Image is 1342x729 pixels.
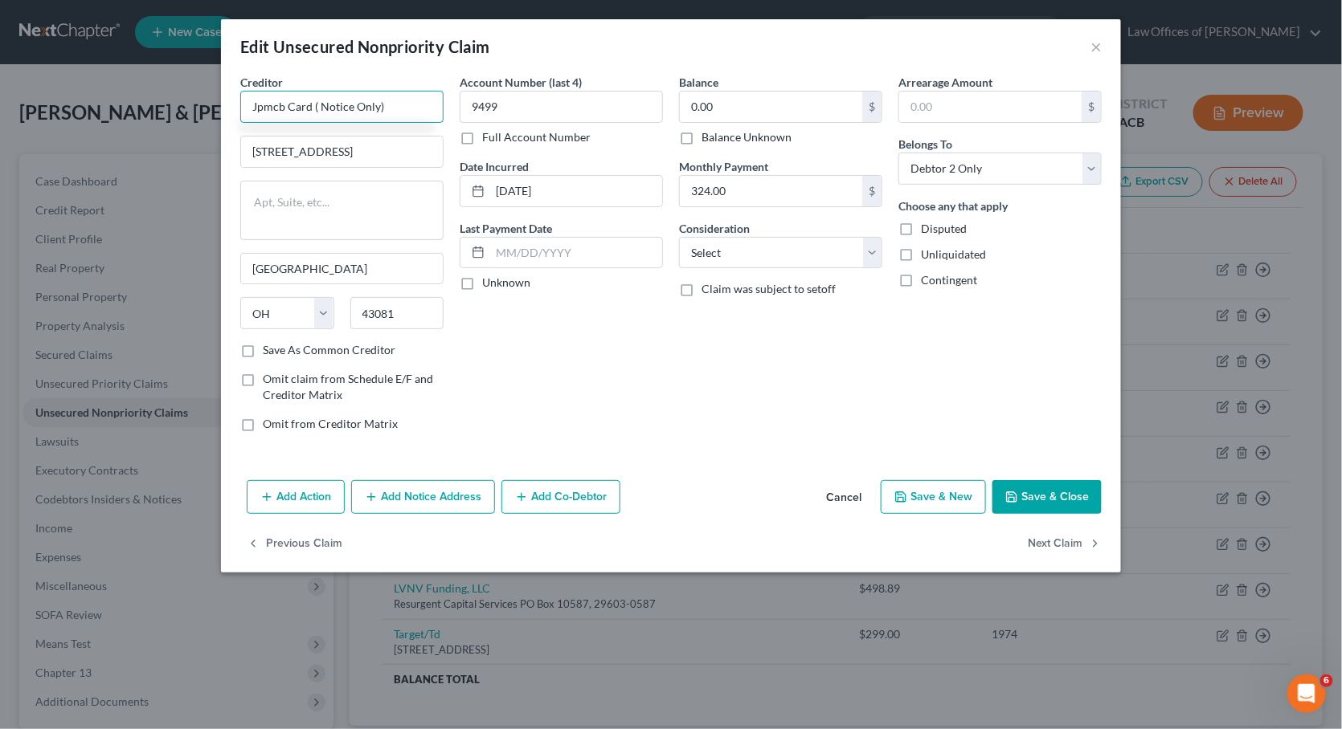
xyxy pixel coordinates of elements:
[680,176,862,206] input: 0.00
[1082,92,1101,122] div: $
[813,482,874,514] button: Cancel
[460,74,582,91] label: Account Number (last 4)
[862,92,882,122] div: $
[247,480,345,514] button: Add Action
[921,222,967,235] span: Disputed
[482,275,530,291] label: Unknown
[921,273,977,287] span: Contingent
[898,137,952,151] span: Belongs To
[501,480,620,514] button: Add Co-Debtor
[247,527,342,560] button: Previous Claim
[1320,674,1333,687] span: 6
[679,74,718,91] label: Balance
[240,75,283,89] span: Creditor
[240,35,490,58] div: Edit Unsecured Nonpriority Claim
[921,247,986,261] span: Unliquidated
[898,198,1008,214] label: Choose any that apply
[1090,37,1102,56] button: ×
[1287,674,1326,713] iframe: Intercom live chat
[460,158,529,175] label: Date Incurred
[899,92,1082,122] input: 0.00
[881,480,986,514] button: Save & New
[680,92,862,122] input: 0.00
[702,282,836,295] span: Claim was subject to setoff
[241,136,443,167] input: Enter address...
[702,129,792,145] label: Balance Unknown
[263,342,395,358] label: Save As Common Creditor
[679,220,750,237] label: Consideration
[240,91,444,123] input: Search creditor by name...
[862,176,882,206] div: $
[350,297,444,329] input: Enter zip...
[679,158,768,175] label: Monthly Payment
[460,220,552,237] label: Last Payment Date
[992,480,1102,514] button: Save & Close
[263,372,433,401] span: Omit claim from Schedule E/F and Creditor Matrix
[490,176,662,206] input: MM/DD/YYYY
[241,254,443,284] input: Enter city...
[482,129,591,145] label: Full Account Number
[898,74,992,91] label: Arrearage Amount
[1028,527,1102,560] button: Next Claim
[460,91,663,123] input: XXXX
[351,480,495,514] button: Add Notice Address
[263,417,398,430] span: Omit from Creditor Matrix
[490,238,662,268] input: MM/DD/YYYY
